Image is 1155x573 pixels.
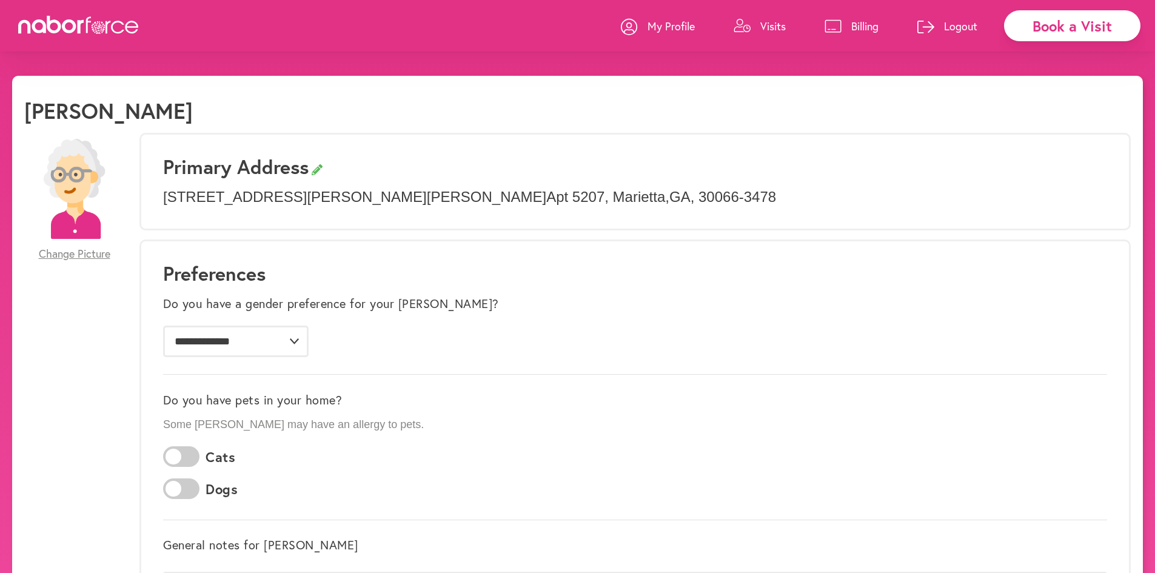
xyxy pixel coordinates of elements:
[163,155,1107,178] h3: Primary Address
[163,297,499,311] label: Do you have a gender preference for your [PERSON_NAME]?
[163,393,342,407] label: Do you have pets in your home?
[760,19,786,33] p: Visits
[206,449,235,465] label: Cats
[648,19,695,33] p: My Profile
[621,8,695,44] a: My Profile
[24,98,193,124] h1: [PERSON_NAME]
[206,481,238,497] label: Dogs
[944,19,977,33] p: Logout
[917,8,977,44] a: Logout
[851,19,879,33] p: Billing
[734,8,786,44] a: Visits
[163,418,1107,432] p: Some [PERSON_NAME] may have an allergy to pets.
[163,262,1107,285] h1: Preferences
[163,189,1107,206] p: [STREET_ADDRESS][PERSON_NAME][PERSON_NAME] Apt 5207 , Marietta , GA , 30066-3478
[1004,10,1140,41] div: Book a Visit
[825,8,879,44] a: Billing
[163,538,358,552] label: General notes for [PERSON_NAME]
[24,139,124,239] img: efc20bcf08b0dac87679abea64c1faab.png
[39,247,110,261] span: Change Picture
